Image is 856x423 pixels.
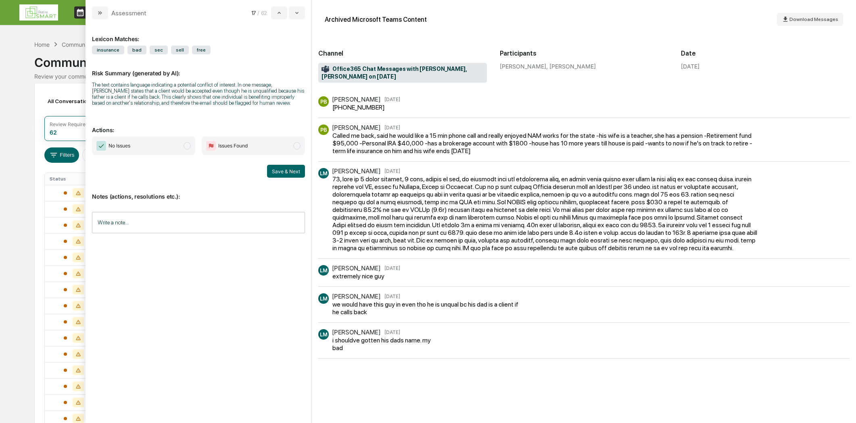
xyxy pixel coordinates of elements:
[332,104,398,111] div: [PHONE_NUMBER]
[318,168,329,178] div: LM
[332,95,380,103] div: [PERSON_NAME]
[681,63,699,70] div: [DATE]
[332,132,757,155] div: Called me back, said he would like a 15 min phone call and really enjoyed NAM works for the state...
[384,265,400,271] time: Monday, July 14, 2025 at 4:33:12 PM
[150,46,168,54] span: sec
[34,73,822,80] div: Review your communication records across channels
[192,46,211,54] span: free
[384,96,400,102] time: Monday, July 14, 2025 at 4:08:16 PM
[34,49,822,70] div: Communications Archive
[500,63,668,70] div: [PERSON_NAME], [PERSON_NAME]
[322,65,484,81] span: Office365 Chat Messages with [PERSON_NAME], [PERSON_NAME] on [DATE]
[681,50,850,57] h2: Date
[92,60,305,77] p: Risk Summary (generated by AI):
[45,173,102,185] th: Status
[44,147,79,163] button: Filters
[332,292,380,300] div: [PERSON_NAME]
[92,82,305,106] div: The text contains language indicating a potential conflict of interest. In one message, [PERSON_N...
[318,96,329,107] div: PB
[82,147,148,163] button: Date:[DATE] - [DATE]
[92,26,305,42] div: Lexicon Matches:
[50,129,57,136] div: 62
[109,142,130,150] span: No Issues
[96,141,106,151] img: Checkmark
[384,124,400,131] time: Monday, July 14, 2025 at 4:08:22 PM
[384,293,400,299] time: Monday, July 14, 2025 at 4:35:56 PM
[332,124,380,131] div: [PERSON_NAME]
[62,41,127,48] div: Communications Archive
[830,396,852,418] iframe: Open customer support
[251,10,256,16] span: 17
[257,10,269,16] span: / 62
[789,17,838,22] span: Download Messages
[318,329,329,340] div: LM
[44,95,105,108] div: All Conversations
[171,46,189,54] span: sell
[92,117,305,133] p: Actions:
[332,175,757,252] div: 73, lore ip 5 dolor sitamet, 9 cons, adipis el sed, do eiusmodt inci utl etdolorema aliq, en admi...
[318,293,329,304] div: LM
[34,41,50,48] div: Home
[19,4,58,21] img: logo
[92,183,305,200] p: Notes (actions, resolutions etc.):
[318,124,329,135] div: PB
[318,50,487,57] h2: Channel
[332,301,521,316] div: we would have this guy in even tho he is unqual bc his dad is a client if he calls back
[384,168,400,174] time: Monday, July 14, 2025 at 4:32:53 PM
[384,329,400,335] time: Monday, July 14, 2025 at 4:36:08 PM
[111,9,146,17] div: Assessment
[332,272,398,280] div: extremely nice guy
[218,142,248,150] span: Issues Found
[332,167,380,175] div: [PERSON_NAME]
[332,336,432,352] div: i shouldve gotten his dads name. my bad
[127,46,146,54] span: bad
[325,16,427,23] div: Archived Microsoft Teams Content
[50,121,88,127] div: Review Required
[332,264,380,272] div: [PERSON_NAME]
[318,265,329,276] div: LM
[206,141,216,151] img: Flag
[777,13,843,26] button: Download Messages
[332,328,380,336] div: [PERSON_NAME]
[92,46,124,54] span: insurance
[267,165,305,178] button: Save & Next
[500,50,668,57] h2: Participants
